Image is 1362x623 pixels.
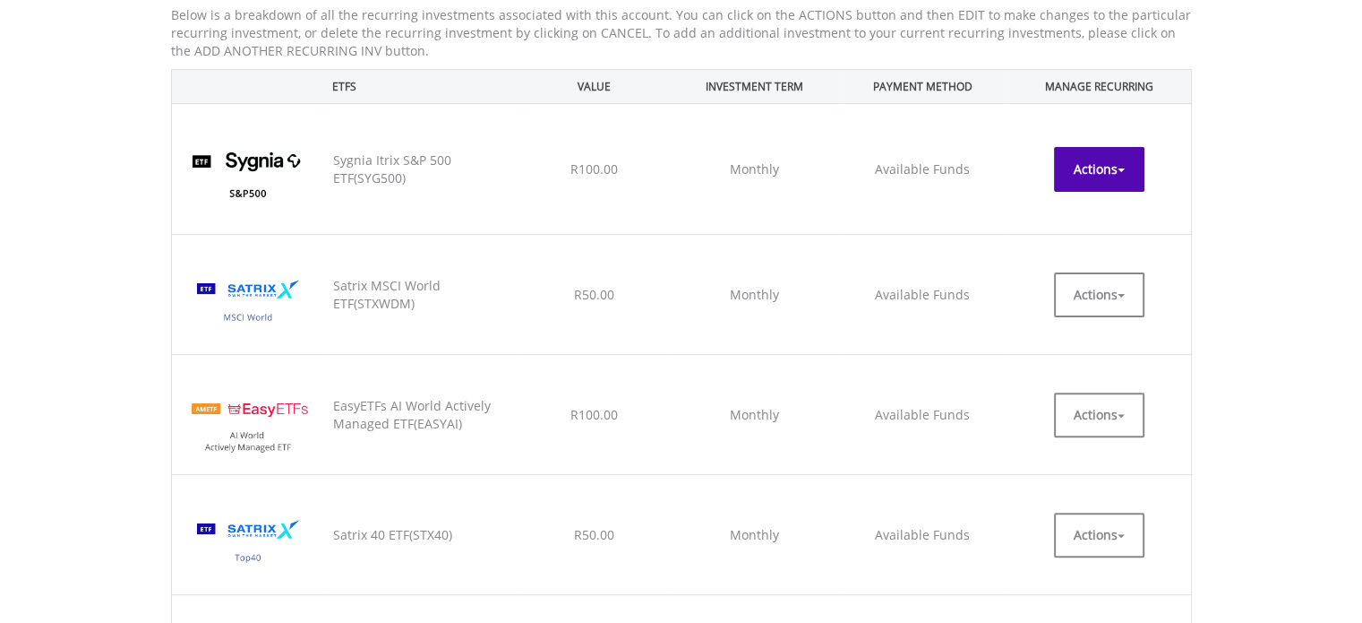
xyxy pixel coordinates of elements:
[181,382,315,465] img: TFSA.EASYAI.png
[171,6,1192,60] p: Below is a breakdown of all the recurring investments associated with this account. You can click...
[1054,393,1144,437] button: Actions
[324,235,518,355] td: Satrix MSCI World ETF(STXWDM)
[671,475,838,595] td: Monthly
[324,475,518,595] td: Satrix 40 ETF(STX40)
[838,104,1008,235] td: Available Funds
[1054,513,1144,558] button: Actions
[181,131,315,225] img: TFSA.SYG500.png
[574,526,614,543] span: R50.00
[1007,69,1191,103] th: MANAGE RECURRING
[324,355,518,475] td: EasyETFs AI World Actively Managed ETF(EASYAI)
[671,69,838,103] th: INVESTMENT TERM
[671,235,838,355] td: Monthly
[181,262,315,345] img: TFSA.STXWDM.png
[838,475,1008,595] td: Available Funds
[570,406,618,423] span: R100.00
[181,502,315,585] img: TFSA.STX40.png
[1054,273,1144,317] button: Actions
[838,355,1008,475] td: Available Funds
[838,69,1008,103] th: PAYMENT METHOD
[1054,147,1144,192] button: Actions
[570,160,618,177] span: R100.00
[671,355,838,475] td: Monthly
[574,286,614,303] span: R50.00
[324,104,518,235] td: Sygnia Itrix S&P 500 ETF(SYG500)
[671,104,838,235] td: Monthly
[171,69,518,103] th: ETFS
[518,69,671,103] th: VALUE
[838,235,1008,355] td: Available Funds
